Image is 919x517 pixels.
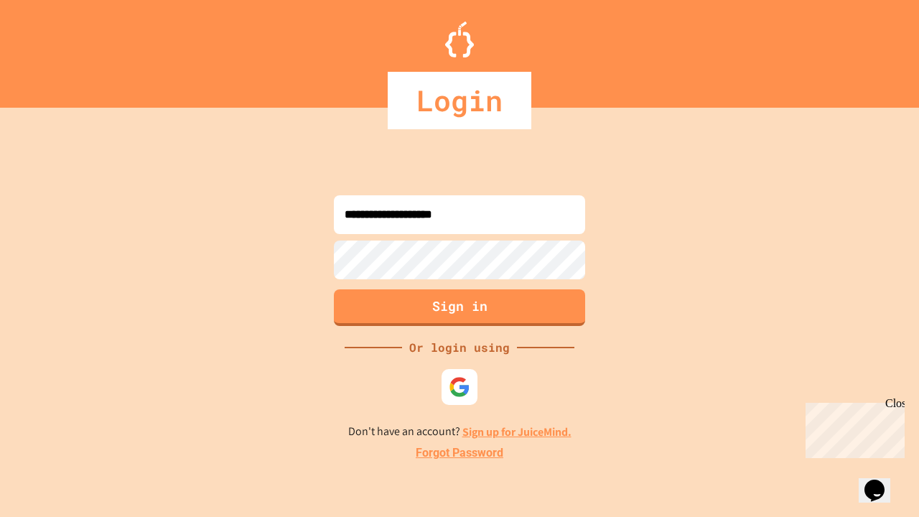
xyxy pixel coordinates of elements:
button: Sign in [334,289,585,326]
div: Or login using [402,339,517,356]
img: Logo.svg [445,22,474,57]
iframe: chat widget [859,460,905,503]
img: google-icon.svg [449,376,470,398]
a: Forgot Password [416,444,503,462]
a: Sign up for JuiceMind. [462,424,572,439]
div: Login [388,72,531,129]
div: Chat with us now!Close [6,6,99,91]
iframe: chat widget [800,397,905,458]
p: Don't have an account? [348,423,572,441]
